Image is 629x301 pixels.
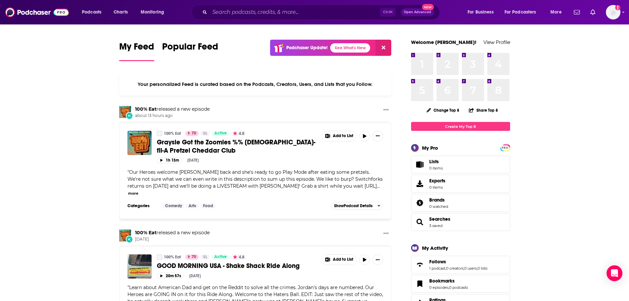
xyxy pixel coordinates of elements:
a: 70 [185,254,199,260]
a: GOOD MORNING USA - Shake Shack Ride Along [157,262,317,270]
span: Searches [429,216,450,222]
span: For Podcasters [505,8,536,17]
button: open menu [136,7,173,18]
button: Show profile menu [606,5,620,19]
a: PRO [501,145,509,150]
span: Bookmarks [411,275,510,293]
span: Follows [411,256,510,274]
span: 70 [192,130,196,137]
img: Graysie Got the Zoomies %% Chick-fil-A Pretzel Cheddar Club [127,131,152,155]
a: Create My Top 8 [411,122,510,131]
span: Brands [429,197,445,203]
a: Active [212,131,229,136]
span: , [477,266,477,271]
span: Podcasts [82,8,101,17]
a: Charts [109,7,132,18]
span: More [550,8,562,17]
a: Graysie Got the Zoomies %% [DEMOGRAPHIC_DATA]-fil-A Pretzel Cheddar Club [157,138,317,155]
button: 20m 57s [157,273,184,279]
a: Food [200,203,216,208]
span: Add to List [333,133,353,138]
a: 0 watched [429,204,448,209]
a: Follows [429,259,487,265]
p: Podchaser Update! [286,45,328,51]
span: Exports [413,179,427,188]
button: Show More Button [372,131,383,141]
button: open menu [546,7,570,18]
a: Exports [411,175,510,193]
button: more [128,191,138,196]
div: [DATE] [189,274,201,278]
span: ... [377,183,380,189]
span: GOOD MORNING USA - Shake Shack Ride Along [157,262,299,270]
a: View Profile [483,39,510,45]
a: Welcome [PERSON_NAME]! [411,39,476,45]
img: User Profile [606,5,620,19]
a: 3 saved [429,223,442,228]
span: Bookmarks [429,278,455,284]
span: My Feed [119,41,154,56]
a: Searches [413,217,427,227]
button: 1h 13m [157,157,182,164]
span: Active [214,130,227,137]
button: Open AdvancedNew [401,8,434,16]
span: Searches [411,213,510,231]
span: Exports [429,178,445,184]
img: 100% Eat [119,106,131,118]
button: ShowPodcast Details [331,202,383,210]
img: Podchaser - Follow, Share and Rate Podcasts [5,6,69,19]
a: My Feed [119,41,154,61]
a: Show notifications dropdown [588,7,598,18]
span: Open Advanced [404,11,431,14]
span: Follows [429,259,446,265]
a: Arts [186,203,199,208]
a: 1 podcast [429,266,445,271]
input: Search podcasts, credits, & more... [210,7,380,18]
a: 70 [185,131,199,136]
img: GOOD MORNING USA - Shake Shack Ride Along [127,254,152,279]
button: Show More Button [381,106,391,114]
span: 70 [192,254,196,260]
span: " [127,169,383,189]
a: See What's New [330,43,370,53]
button: open menu [77,7,110,18]
span: 0 items [429,166,443,170]
span: Logged in as meg_reilly_edl [606,5,620,19]
button: Show More Button [381,230,391,238]
a: Bookmarks [413,279,427,288]
span: Add to List [333,257,353,262]
span: 0 items [429,185,445,190]
div: New Episode [126,112,133,119]
h3: Categories [127,203,157,208]
span: Lists [413,160,427,169]
span: Show Podcast Details [334,204,372,208]
svg: Add a profile image [615,5,620,10]
button: Show More Button [322,131,357,141]
div: My Activity [422,245,448,251]
img: 100% Eat [119,230,131,242]
span: Ctrl K [380,8,396,17]
a: 0 lists [477,266,487,271]
span: Monitoring [141,8,164,17]
div: Search podcasts, credits, & more... [198,5,446,20]
div: [DATE] [187,158,199,163]
a: 0 episodes [429,285,448,290]
h3: released a new episode [135,106,210,112]
h3: released a new episode [135,230,210,236]
button: open menu [500,7,546,18]
button: open menu [463,7,502,18]
a: Brands [429,197,448,203]
span: New [422,4,434,10]
a: Lists [411,156,510,173]
button: 4.8 [231,131,246,136]
a: Popular Feed [162,41,218,61]
a: 100% Eat [157,254,162,260]
div: Open Intercom Messenger [607,265,622,281]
